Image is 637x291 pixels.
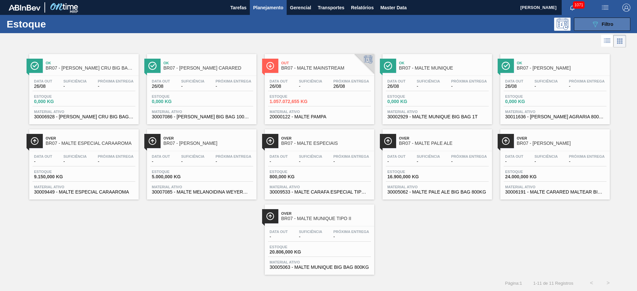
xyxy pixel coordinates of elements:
span: Over [46,136,135,140]
span: - [451,159,487,164]
a: ÍconeOverBR07 - MALTE ESPECIAISData out-Suficiência-Próxima Entrega-Estoque800,000 KGMaterial ati... [260,124,378,200]
span: - [299,234,322,239]
img: Ícone [148,137,157,145]
span: 30005062 - MALTE PALE ALE BIG BAG 800KG [388,190,487,195]
img: TNhmsLtSVTkK8tSr43FrP2fwEKptu5GPRR3wAAAABJRU5ErkJggg== [9,5,40,11]
span: - [34,159,52,164]
span: Ok [399,61,489,65]
span: 30007086 - MALTE CARARED WEYERMANN BIG BAG 1000 KG [152,114,251,119]
span: Próxima Entrega [216,79,251,83]
span: - [181,84,204,89]
span: Data out [34,79,52,83]
a: ÍconeOkBR07 - [PERSON_NAME]Data out26/08Suficiência-Próxima Entrega-Estoque0,000 KGMaterial ativo... [495,49,613,124]
span: Estoque [34,94,81,98]
span: Página : 1 [505,281,522,286]
span: Suficiência [299,230,322,234]
span: Material ativo [270,110,369,114]
span: - [417,84,440,89]
span: Estoque [270,170,316,174]
span: Data out [388,79,406,83]
span: 24.000,000 KG [505,174,552,179]
span: BR07 - TRIGO CRU BIG BAG 1000KG [46,66,135,71]
span: 26/08 [152,84,170,89]
img: Ícone [384,62,392,70]
span: Transportes [318,4,344,12]
span: BR07 - MALTE DE TRIGO [517,66,606,71]
span: BR07 - MALTE MELANOIDINA [164,141,253,146]
span: 30009449 - MALTE ESPECIAL CARAAROMA [34,190,134,195]
a: ÍconeOutBR07 - MALTE MAINSTREAMData out26/08Suficiência-Próxima Entrega26/08Estoque1.057.072,655 ... [260,49,378,124]
span: - [534,84,558,89]
span: Próxima Entrega [451,154,487,158]
span: Suficiência [534,154,558,158]
span: - [216,159,251,164]
img: userActions [601,4,609,12]
span: 26/08 [388,84,406,89]
span: Estoque [388,94,434,98]
span: Data out [388,154,406,158]
span: Over [517,136,606,140]
span: - [299,159,322,164]
span: Over [164,136,253,140]
span: 30002929 - MALTE MUNIQUE BIG BAG 1T [388,114,487,119]
span: Próxima Entrega [569,154,605,158]
span: 26/08 [333,84,369,89]
span: Planejamento [253,4,283,12]
span: Suficiência [63,79,87,83]
span: Data out [270,154,288,158]
img: Ícone [384,137,392,145]
span: Data out [505,79,524,83]
span: Próxima Entrega [451,79,487,83]
span: - [299,84,322,89]
span: Estoque [270,245,316,249]
span: 20000122 - MALTE PAMPA [270,114,369,119]
span: 26/08 [505,84,524,89]
span: - [98,84,134,89]
span: BR07 - MALTE CARARED [517,141,606,146]
div: Visão em Cards [613,35,626,47]
button: Filtro [574,18,630,31]
span: Estoque [270,94,316,98]
img: Ícone [31,137,39,145]
span: - [417,159,440,164]
span: 5.000,000 KG [152,174,198,179]
span: Suficiência [181,79,204,83]
button: Notificações [562,3,583,12]
span: Material ativo [34,110,134,114]
span: 16.900,000 KG [388,174,434,179]
a: ÍconeOkBR07 - [PERSON_NAME] CARAREDData out26/08Suficiência-Próxima Entrega-Estoque0,000 KGMateri... [142,49,260,124]
span: Data out [34,154,52,158]
img: Ícone [502,137,510,145]
span: Ok [517,61,606,65]
span: Próxima Entrega [98,79,134,83]
span: Material ativo [270,260,369,264]
span: Próxima Entrega [333,79,369,83]
span: - [388,159,406,164]
img: Ícone [266,62,274,70]
a: ÍconeOkBR07 - MALTE MUNIQUEData out26/08Suficiência-Próxima Entrega-Estoque0,000 KGMaterial ativo... [378,49,495,124]
span: Próxima Entrega [98,154,134,158]
span: BR07 - MALTE MUNIQUE [399,66,489,71]
a: ÍconeOverBR07 - MALTE ESPECIAL CARAAROMAData out-Suficiência-Próxima Entrega-Estoque9.150,000 KGM... [24,124,142,200]
span: Material ativo [152,110,251,114]
span: Over [281,136,371,140]
span: Suficiência [299,154,322,158]
img: Ícone [266,137,274,145]
a: ÍconeOverBR07 - MALTE PALE ALEData out-Suficiência-Próxima Entrega-Estoque16.900,000 KGMaterial a... [378,124,495,200]
span: Estoque [505,94,552,98]
span: 9.150,000 KG [34,174,81,179]
div: Pogramando: nenhum usuário selecionado [554,18,571,31]
span: Over [281,211,371,215]
span: Relatórios [351,4,374,12]
span: - [333,159,369,164]
span: Filtro [602,22,613,27]
span: BR07 - MALTE ESPECIAL CARAAROMA [46,141,135,146]
span: Material ativo [505,110,605,114]
img: Ícone [266,212,274,220]
span: Suficiência [299,79,322,83]
span: Suficiência [181,154,204,158]
span: 0,000 KG [388,99,434,104]
span: 30009533 - MALTE CARAFA ESPECIAL TIPO III WEYERMANN [270,190,369,195]
div: Visão em Lista [601,35,613,47]
span: 30006928 - TRIGO CRU BIG BAG 1000 KG [34,114,134,119]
